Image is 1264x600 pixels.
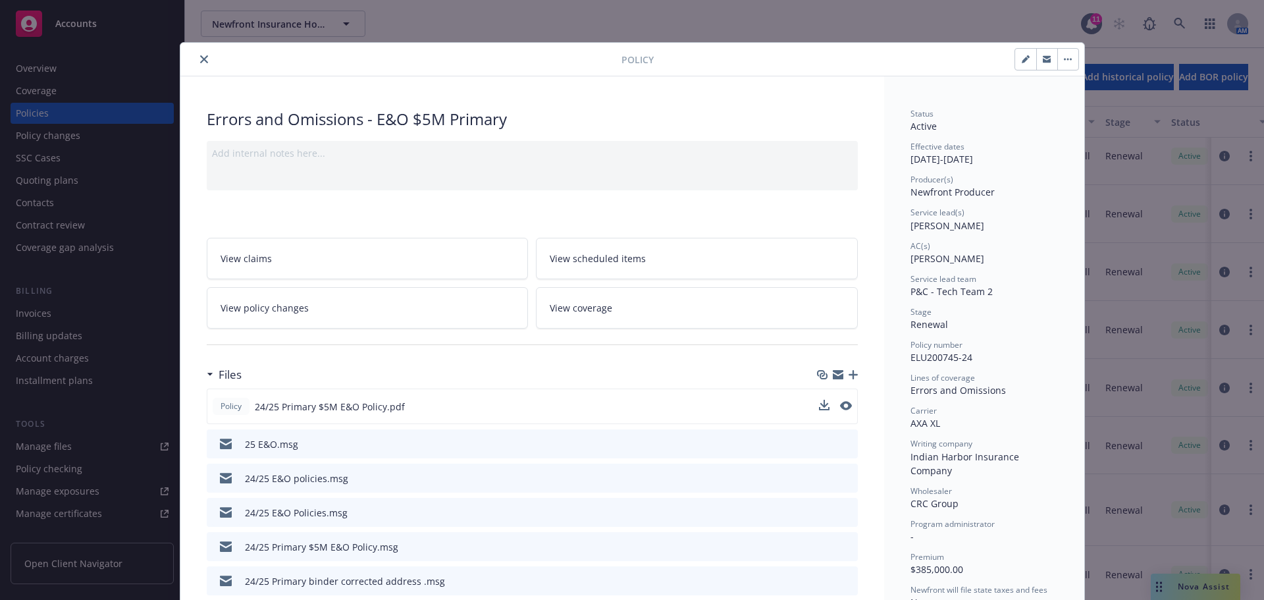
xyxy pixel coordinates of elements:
div: 24/25 Primary $5M E&O Policy.msg [245,540,398,554]
span: Policy [621,53,654,67]
span: View claims [221,252,272,265]
span: Renewal [910,318,948,331]
span: [PERSON_NAME] [910,219,984,232]
span: Stage [910,306,932,317]
button: close [196,51,212,67]
span: Wholesaler [910,485,952,497]
span: Premium [910,551,944,562]
div: Errors and Omissions [910,383,1058,397]
a: View coverage [536,287,858,329]
span: $385,000.00 [910,563,963,576]
button: preview file [840,401,852,410]
div: [DATE] - [DATE] [910,141,1058,166]
span: Service lead team [910,273,976,285]
button: download file [820,506,830,520]
span: Newfront Producer [910,186,995,198]
span: AC(s) [910,240,930,252]
button: download file [820,472,830,485]
button: download file [819,400,829,410]
span: Policy number [910,339,962,350]
h3: Files [219,366,242,383]
span: 24/25 Primary $5M E&O Policy.pdf [255,400,405,414]
span: Status [910,108,934,119]
span: Indian Harbor Insurance Company [910,450,1022,477]
button: download file [819,400,829,414]
button: preview file [840,400,852,414]
span: Producer(s) [910,174,953,185]
button: download file [820,437,830,451]
div: Add internal notes here... [212,146,853,160]
a: View claims [207,238,529,279]
span: ELU200745-24 [910,351,972,364]
span: [PERSON_NAME] [910,252,984,265]
button: preview file [841,540,853,554]
button: download file [820,574,830,588]
div: 24/25 Primary binder corrected address .msg [245,574,445,588]
div: 24/25 E&O Policies.msg [245,506,348,520]
span: Lines of coverage [910,372,975,383]
span: Policy [218,400,244,412]
span: View coverage [550,301,612,315]
span: View scheduled items [550,252,646,265]
span: P&C - Tech Team 2 [910,285,993,298]
div: Files [207,366,242,383]
button: preview file [841,437,853,451]
span: Service lead(s) [910,207,964,218]
span: Newfront will file state taxes and fees [910,584,1047,595]
button: preview file [841,506,853,520]
span: Effective dates [910,141,964,152]
a: View policy changes [207,287,529,329]
div: 24/25 E&O policies.msg [245,472,348,485]
span: Carrier [910,405,937,416]
div: Errors and Omissions - E&O $5M Primary [207,108,858,130]
span: Program administrator [910,518,995,530]
span: - [910,530,914,543]
span: AXA XL [910,417,940,429]
button: preview file [841,472,853,485]
a: View scheduled items [536,238,858,279]
span: View policy changes [221,301,309,315]
button: download file [820,540,830,554]
div: 25 E&O.msg [245,437,298,451]
span: Active [910,120,937,132]
span: CRC Group [910,497,959,510]
button: preview file [841,574,853,588]
span: Writing company [910,438,972,449]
